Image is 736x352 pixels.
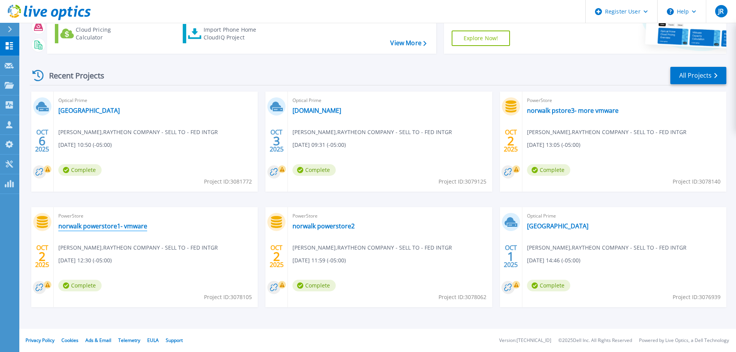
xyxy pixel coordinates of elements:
[527,222,588,230] a: [GEOGRAPHIC_DATA]
[558,338,632,343] li: © 2025 Dell Inc. All Rights Reserved
[292,107,341,114] a: [DOMAIN_NAME]
[30,66,115,85] div: Recent Projects
[273,138,280,144] span: 3
[39,253,46,260] span: 2
[292,164,336,176] span: Complete
[61,337,78,343] a: Cookies
[439,177,486,186] span: Project ID: 3079125
[58,280,102,291] span: Complete
[273,253,280,260] span: 2
[269,242,284,270] div: OCT 2025
[292,128,452,136] span: [PERSON_NAME] , RAYTHEON COMPANY - SELL TO - FED INTGR
[58,243,218,252] span: [PERSON_NAME] , RAYTHEON COMPANY - SELL TO - FED INTGR
[452,31,510,46] a: Explore Now!
[204,293,252,301] span: Project ID: 3078105
[503,127,518,155] div: OCT 2025
[25,337,54,343] a: Privacy Policy
[503,242,518,270] div: OCT 2025
[527,243,687,252] span: [PERSON_NAME] , RAYTHEON COMPANY - SELL TO - FED INTGR
[507,138,514,144] span: 2
[58,222,147,230] a: norwalk powerstore1- vmware
[166,337,183,343] a: Support
[58,107,120,114] a: [GEOGRAPHIC_DATA]
[527,280,570,291] span: Complete
[35,127,49,155] div: OCT 2025
[527,107,619,114] a: norwalk pstore3- more vmware
[85,337,111,343] a: Ads & Email
[58,256,112,265] span: [DATE] 12:30 (-05:00)
[527,128,687,136] span: [PERSON_NAME] , RAYTHEON COMPANY - SELL TO - FED INTGR
[292,141,346,149] span: [DATE] 09:31 (-05:00)
[55,24,141,43] a: Cloud Pricing Calculator
[292,212,487,220] span: PowerStore
[58,164,102,176] span: Complete
[204,177,252,186] span: Project ID: 3081772
[718,8,724,14] span: JR
[527,212,722,220] span: Optical Prime
[147,337,159,343] a: EULA
[58,96,253,105] span: Optical Prime
[58,212,253,220] span: PowerStore
[39,138,46,144] span: 6
[673,177,721,186] span: Project ID: 3078140
[292,256,346,265] span: [DATE] 11:59 (-05:00)
[118,337,140,343] a: Telemetry
[269,127,284,155] div: OCT 2025
[292,280,336,291] span: Complete
[58,141,112,149] span: [DATE] 10:50 (-05:00)
[390,39,426,47] a: View More
[527,96,722,105] span: PowerStore
[204,26,264,41] div: Import Phone Home CloudIQ Project
[76,26,138,41] div: Cloud Pricing Calculator
[499,338,551,343] li: Version: [TECHNICAL_ID]
[58,128,218,136] span: [PERSON_NAME] , RAYTHEON COMPANY - SELL TO - FED INTGR
[673,293,721,301] span: Project ID: 3076939
[292,243,452,252] span: [PERSON_NAME] , RAYTHEON COMPANY - SELL TO - FED INTGR
[670,67,726,84] a: All Projects
[527,141,580,149] span: [DATE] 13:05 (-05:00)
[35,242,49,270] div: OCT 2025
[527,164,570,176] span: Complete
[527,256,580,265] span: [DATE] 14:46 (-05:00)
[292,96,487,105] span: Optical Prime
[507,253,514,260] span: 1
[439,293,486,301] span: Project ID: 3078062
[292,222,355,230] a: norwalk powerstore2
[639,338,729,343] li: Powered by Live Optics, a Dell Technology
